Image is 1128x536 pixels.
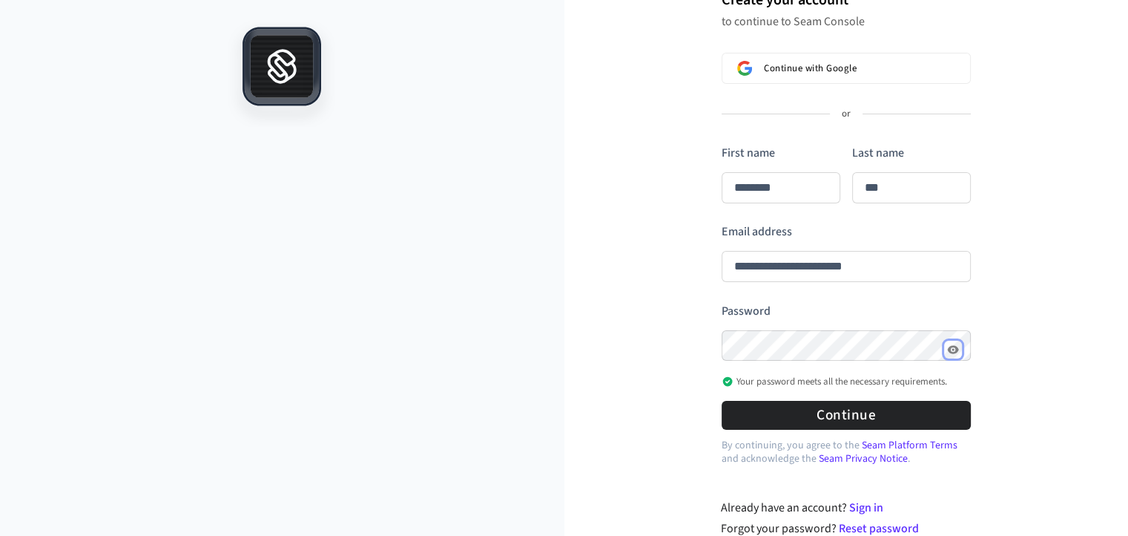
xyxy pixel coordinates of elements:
a: Sign in [849,500,883,516]
span: Continue with Google [764,62,857,74]
label: First name [722,145,775,161]
label: Last name [852,145,904,161]
p: By continuing, you agree to the and acknowledge the . [722,439,971,465]
img: Sign in with Google [737,61,752,76]
a: Seam Platform Terms [862,438,957,453]
a: Seam Privacy Notice [819,451,908,466]
button: Sign in with GoogleContinue with Google [722,53,971,84]
label: Password [722,303,771,319]
p: or [842,108,851,121]
p: Your password meets all the necessary requirements. [722,376,947,388]
div: Already have an account? [721,499,971,517]
button: Continue [722,401,971,430]
button: Show password [944,341,962,359]
label: Email address [722,223,792,240]
p: to continue to Seam Console [722,14,971,29]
